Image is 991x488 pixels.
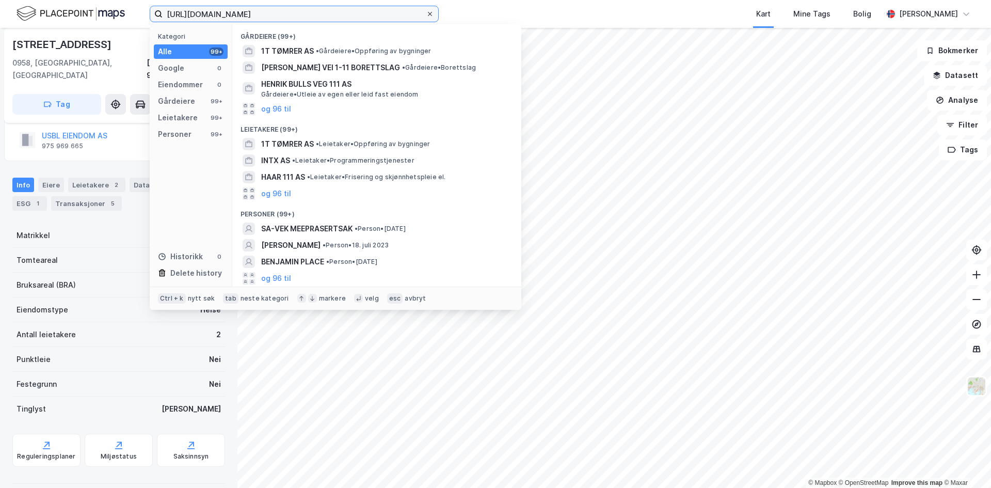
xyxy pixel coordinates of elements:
[232,24,521,43] div: Gårdeiere (99+)
[316,140,430,148] span: Leietaker • Oppføring av bygninger
[793,8,830,20] div: Mine Tags
[12,94,101,115] button: Tag
[17,5,125,23] img: logo.f888ab2527a4732fd821a326f86c7f29.svg
[12,36,114,53] div: [STREET_ADDRESS]
[17,452,75,461] div: Reguleringsplaner
[158,33,228,40] div: Kategori
[158,112,198,124] div: Leietakere
[42,142,83,150] div: 975 969 665
[261,90,419,99] span: Gårdeiere • Utleie av egen eller leid fast eiendom
[209,130,223,138] div: 99+
[261,223,353,235] span: SA-VEK MEEPRASERTSAK
[163,6,426,22] input: Søk på adresse, matrikkel, gårdeiere, leietakere eller personer
[17,403,46,415] div: Tinglyst
[12,57,147,82] div: 0958, [GEOGRAPHIC_DATA], [GEOGRAPHIC_DATA]
[927,90,987,111] button: Analyse
[261,138,314,150] span: 1T TØMRER AS
[261,78,509,90] span: HENRIK BULLS VEG 111 AS
[326,258,377,266] span: Person • [DATE]
[261,272,291,285] button: og 96 til
[17,378,57,390] div: Festegrunn
[158,95,195,107] div: Gårdeiere
[261,61,400,74] span: [PERSON_NAME] VEI 1-11 BORETTSLAG
[17,229,50,242] div: Matrikkel
[319,294,346,303] div: markere
[292,156,414,165] span: Leietaker • Programmeringstjenester
[111,180,121,190] div: 2
[209,48,223,56] div: 99+
[355,225,358,232] span: •
[158,62,184,74] div: Google
[68,178,125,192] div: Leietakere
[261,239,321,251] span: [PERSON_NAME]
[899,8,958,20] div: [PERSON_NAME]
[170,267,222,279] div: Delete history
[209,97,223,105] div: 99+
[107,198,118,209] div: 5
[316,47,431,55] span: Gårdeiere • Oppføring av bygninger
[937,115,987,135] button: Filter
[158,128,191,140] div: Personer
[232,202,521,221] div: Personer (99+)
[101,452,137,461] div: Miljøstatus
[316,47,319,55] span: •
[147,57,225,82] div: [GEOGRAPHIC_DATA], 95/37
[405,294,426,303] div: avbryt
[839,479,889,486] a: OpenStreetMap
[232,117,521,136] div: Leietakere (99+)
[261,256,324,268] span: BENJAMIN PLACE
[17,279,76,291] div: Bruksareal (BRA)
[12,178,34,192] div: Info
[387,293,403,304] div: esc
[261,103,291,115] button: og 96 til
[173,452,209,461] div: Saksinnsyn
[130,178,168,192] div: Datasett
[756,8,771,20] div: Kart
[17,254,58,266] div: Tomteareal
[158,250,203,263] div: Historikk
[51,196,122,211] div: Transaksjoner
[17,328,76,341] div: Antall leietakere
[12,196,47,211] div: ESG
[17,304,68,316] div: Eiendomstype
[853,8,871,20] div: Bolig
[316,140,319,148] span: •
[162,403,221,415] div: [PERSON_NAME]
[402,64,405,71] span: •
[307,173,310,181] span: •
[326,258,329,265] span: •
[891,479,942,486] a: Improve this map
[261,171,305,183] span: HAAR 111 AS
[158,45,172,58] div: Alle
[215,253,223,261] div: 0
[215,64,223,72] div: 0
[365,294,379,303] div: velg
[323,241,326,249] span: •
[158,293,186,304] div: Ctrl + k
[355,225,406,233] span: Person • [DATE]
[261,187,291,200] button: og 96 til
[917,40,987,61] button: Bokmerker
[261,45,314,57] span: 1T TØMRER AS
[939,438,991,488] div: Kontrollprogram for chat
[209,114,223,122] div: 99+
[939,139,987,160] button: Tags
[241,294,289,303] div: neste kategori
[223,293,238,304] div: tab
[200,304,221,316] div: Helse
[808,479,837,486] a: Mapbox
[967,376,986,396] img: Z
[209,378,221,390] div: Nei
[939,438,991,488] iframe: Chat Widget
[38,178,64,192] div: Eiere
[215,81,223,89] div: 0
[209,353,221,366] div: Nei
[216,328,221,341] div: 2
[188,294,215,303] div: nytt søk
[261,154,290,167] span: INTX AS
[323,241,389,249] span: Person • 18. juli 2023
[402,64,476,72] span: Gårdeiere • Borettslag
[924,65,987,86] button: Datasett
[17,353,51,366] div: Punktleie
[292,156,295,164] span: •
